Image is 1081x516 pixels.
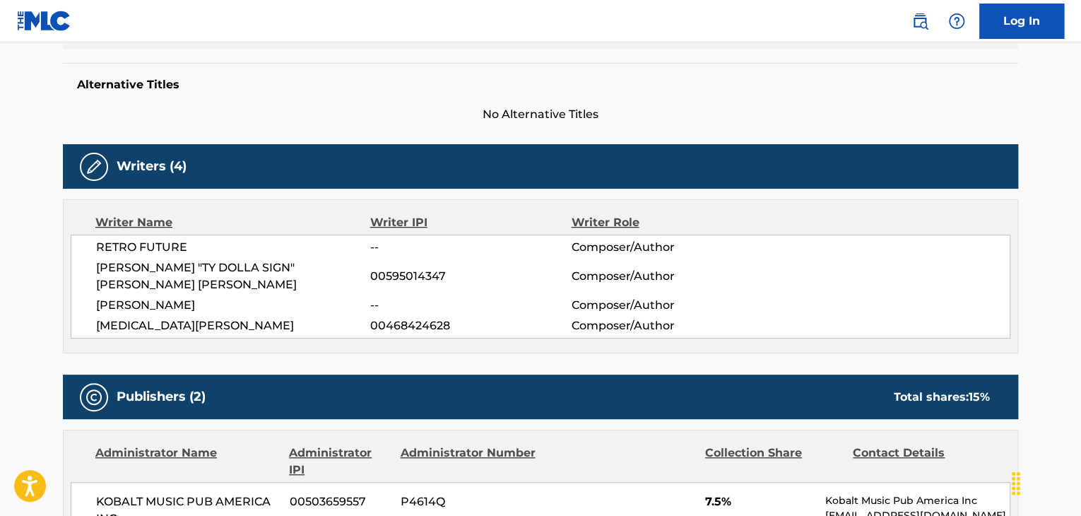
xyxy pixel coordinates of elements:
span: 00503659557 [290,493,390,510]
span: [PERSON_NAME] [96,297,370,314]
a: Public Search [906,7,934,35]
span: Composer/Author [571,317,754,334]
div: Writer Role [571,214,754,231]
span: Composer/Author [571,297,754,314]
h5: Writers (4) [117,158,187,175]
div: Administrator IPI [289,445,389,479]
h5: Publishers (2) [117,389,206,405]
div: Help [943,7,971,35]
span: [PERSON_NAME] "TY DOLLA SIGN" [PERSON_NAME] [PERSON_NAME] [96,259,370,293]
span: 00595014347 [370,268,571,285]
img: search [911,13,928,30]
span: No Alternative Titles [63,106,1018,123]
span: Composer/Author [571,268,754,285]
div: Contact Details [853,445,990,479]
p: Kobalt Music Pub America Inc [825,493,1010,508]
img: help [948,13,965,30]
img: MLC Logo [17,11,71,31]
a: Log In [979,4,1064,39]
div: Writer IPI [370,214,572,231]
span: 00468424628 [370,317,571,334]
div: Total shares: [894,389,990,406]
span: 15 % [969,390,990,404]
div: Writer Name [95,214,370,231]
div: Collection Share [705,445,842,479]
span: RETRO FUTURE [96,239,370,256]
div: Administrator Name [95,445,278,479]
span: Composer/Author [571,239,754,256]
span: -- [370,239,571,256]
div: Administrator Number [400,445,537,479]
span: -- [370,297,571,314]
span: 7.5% [705,493,815,510]
span: [MEDICAL_DATA][PERSON_NAME] [96,317,370,334]
iframe: Chat Widget [1010,448,1081,516]
img: Writers [85,158,102,175]
div: Drag [1005,462,1027,505]
img: Publishers [85,389,102,406]
h5: Alternative Titles [77,78,1004,92]
span: P4614Q [401,493,538,510]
